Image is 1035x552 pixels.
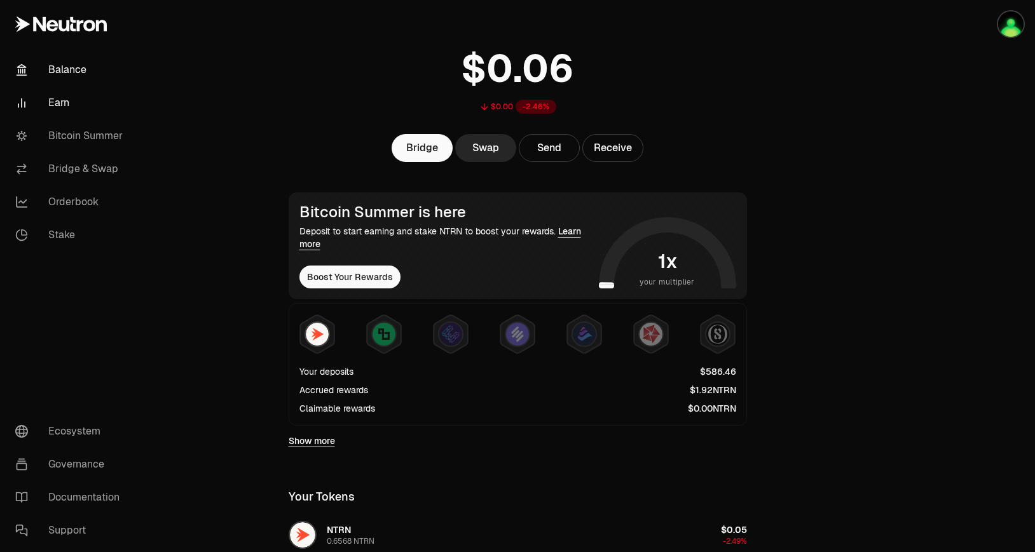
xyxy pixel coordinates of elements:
[327,536,374,546] div: 0.6568 NTRN
[491,102,513,112] div: $0.00
[506,323,529,346] img: Solv Points
[5,185,137,219] a: Orderbook
[723,536,747,546] span: -2.49%
[721,524,747,535] span: $0.05
[299,266,401,288] button: Boost Your Rewards
[299,365,353,378] div: Your deposits
[706,323,729,346] img: Structured Points
[5,448,137,481] a: Governance
[289,434,335,447] a: Show more
[392,134,453,162] a: Bridge
[455,134,516,162] a: Swap
[640,323,662,346] img: Mars Fragments
[5,219,137,252] a: Stake
[5,514,137,547] a: Support
[640,276,695,288] span: your multiplier
[519,134,580,162] button: Send
[5,415,137,448] a: Ecosystem
[5,152,137,185] a: Bridge & Swap
[5,119,137,152] a: Bitcoin Summer
[998,11,1024,37] img: Cosmos
[299,384,368,396] div: Accrued rewards
[5,53,137,86] a: Balance
[299,402,375,415] div: Claimable rewards
[289,488,355,506] div: Your Tokens
[5,86,137,119] a: Earn
[573,323,596,346] img: Bedrock Diamonds
[373,323,395,346] img: Lombard Lux
[299,225,594,250] div: Deposit to start earning and stake NTRN to boost your rewards.
[306,323,329,346] img: NTRN
[327,524,351,535] span: NTRN
[290,522,315,548] img: NTRN Logo
[299,203,594,221] div: Bitcoin Summer is here
[516,100,556,114] div: -2.46%
[5,481,137,514] a: Documentation
[439,323,462,346] img: EtherFi Points
[582,134,643,162] button: Receive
